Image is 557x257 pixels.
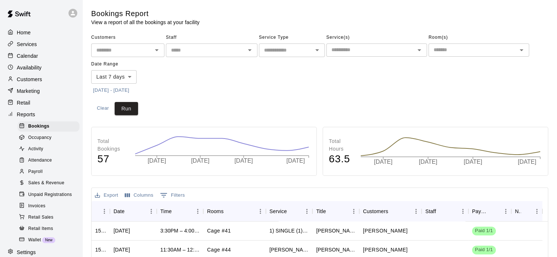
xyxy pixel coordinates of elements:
div: Availability [6,62,77,73]
div: Invoices [18,201,79,211]
tspan: [DATE] [374,159,392,165]
div: Time [157,201,204,222]
a: WalletNew [18,234,82,246]
div: Kevin Keller [270,246,309,253]
div: Service [266,201,313,222]
tspan: [DATE] [286,158,305,164]
button: Sort [223,206,234,216]
p: Settings [17,249,36,256]
h4: 63.5 [329,153,353,166]
p: Ziah Heiman [363,227,408,235]
div: 11:30AM – 12:15PM [160,246,200,253]
div: Service [270,201,287,222]
div: Mon, Oct 13, 2025 [114,246,130,253]
div: Rooms [203,201,265,222]
div: Payment [472,201,490,222]
div: WalletNew [18,235,79,245]
button: Menu [301,206,312,217]
button: Sort [125,206,135,216]
div: 1518002 [95,246,106,253]
div: Bookings [18,121,79,132]
a: Services [6,39,77,50]
tspan: [DATE] [148,158,166,164]
p: Dean Verlingo [363,246,408,254]
button: Sort [388,206,398,216]
div: Kevin Keller [316,246,356,253]
button: Sort [436,206,446,216]
button: Select columns [123,190,155,201]
span: Occupancy [28,134,52,141]
a: Marketing [6,86,77,97]
div: Notes [511,201,542,222]
tspan: [DATE] [518,159,536,165]
span: Staff [166,32,257,44]
span: Paid 1/1 [472,227,496,234]
a: Home [6,27,77,38]
button: Menu [411,206,422,217]
p: Availability [17,64,42,71]
div: Staff [422,201,468,222]
div: Payment [468,201,511,222]
div: ID [92,201,110,222]
button: Run [115,102,138,116]
span: Retail Items [28,225,53,233]
a: Retail [6,97,77,108]
span: Attendance [28,157,52,164]
div: Customers [359,201,422,222]
span: Activity [28,145,43,153]
a: Payroll [18,166,82,178]
div: Date [114,201,125,222]
span: Room(s) [428,32,529,44]
div: 1) SINGLE (1) CAGE RENTAL (#41,#42,#43) [270,227,309,234]
p: View a report of all the bookings at your facility [91,19,200,26]
button: Open [516,45,527,55]
a: Customers [6,74,77,85]
button: Export [93,190,120,201]
tspan: [DATE] [191,158,209,164]
button: Sort [521,206,531,216]
button: Menu [99,206,110,217]
button: Sort [326,206,336,216]
span: Customers [91,32,164,44]
a: Activity [18,144,82,155]
button: Open [414,45,424,55]
p: Retail [17,99,30,106]
span: Paid 1/1 [472,246,496,253]
p: Calendar [17,52,38,60]
div: 1518839 [95,227,106,234]
span: Service Type [259,32,325,44]
div: Time [160,201,172,222]
p: Total Bookings [97,137,127,153]
span: Date Range [91,58,155,70]
button: Open [152,45,162,55]
div: Occupancy [18,133,79,143]
div: Customers [363,201,388,222]
div: Reports [6,109,77,120]
p: Home [17,29,31,36]
button: Menu [348,206,359,217]
span: Retail Sales [28,214,53,221]
button: Sort [172,206,182,216]
p: Total Hours [329,137,353,153]
a: Invoices [18,200,82,212]
button: Menu [192,206,203,217]
a: Calendar [6,50,77,61]
tspan: [DATE] [234,158,253,164]
span: Payroll [28,168,42,175]
h4: 57 [97,153,127,166]
button: [DATE] - [DATE] [91,85,131,96]
button: Menu [531,206,542,217]
button: Open [245,45,255,55]
tspan: [DATE] [419,159,437,165]
a: Attendance [18,155,82,166]
a: Unpaid Registrations [18,189,82,200]
div: Payroll [18,167,79,177]
div: Retail Sales [18,212,79,223]
button: Show filters [158,189,187,201]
